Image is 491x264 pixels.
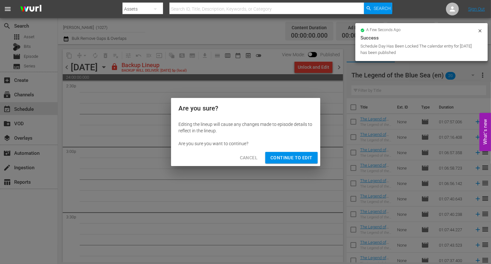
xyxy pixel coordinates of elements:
div: Success [360,34,483,42]
div: Editing the lineup will cause any changes made to episode details to reflect in the lineup. [179,121,313,134]
span: Continue to Edit [270,154,312,162]
button: Open Feedback Widget [479,113,491,151]
img: ans4CAIJ8jUAAAAAAAAAAAAAAAAAAAAAAAAgQb4GAAAAAAAAAAAAAAAAAAAAAAAAJMjXAAAAAAAAAAAAAAAAAAAAAAAAgAT5G... [15,2,46,17]
button: Continue to Edit [265,152,317,164]
a: Sign Out [468,6,485,12]
span: Search [374,3,391,14]
div: Are you sure you want to continue? [179,140,313,147]
h2: Are you sure? [179,103,313,113]
span: Cancel [240,154,258,162]
div: Schedule Day Has Been Locked The calendar entry for [DATE] has been published [360,43,476,56]
span: a few seconds ago [367,28,401,33]
button: Cancel [235,152,263,164]
span: menu [4,5,12,13]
